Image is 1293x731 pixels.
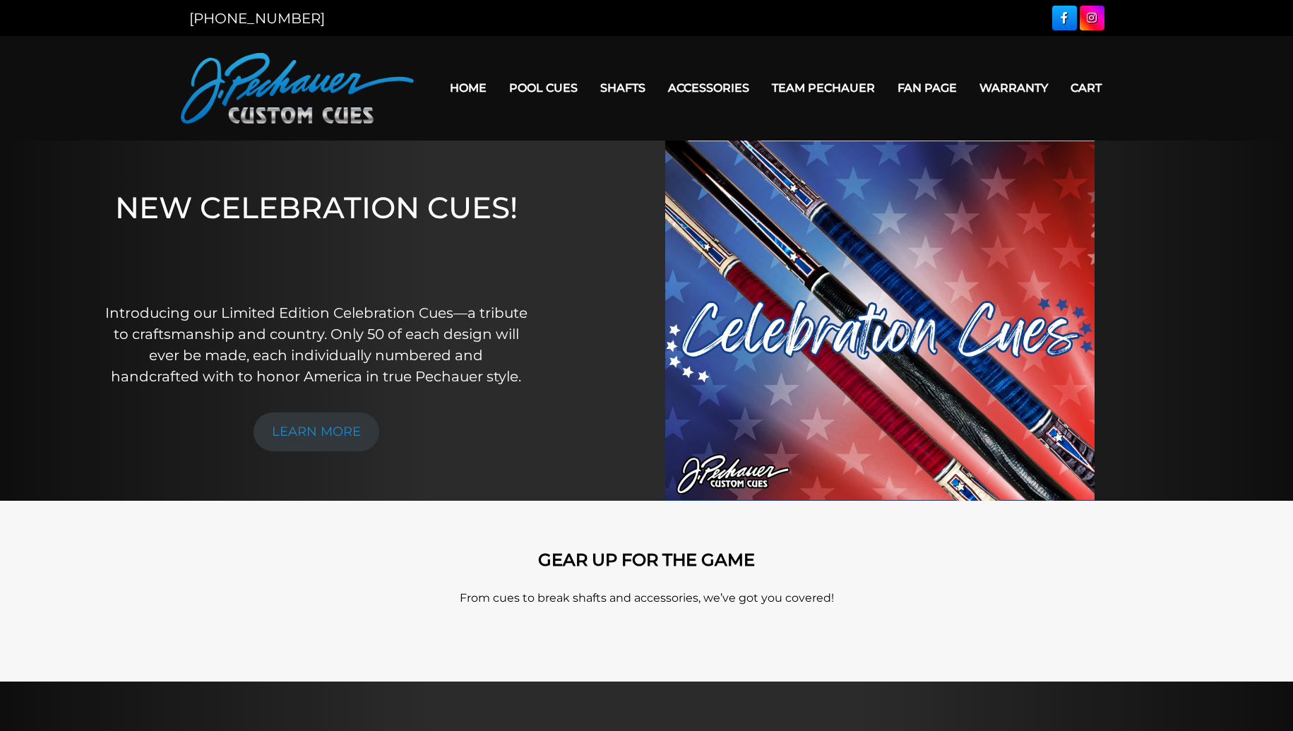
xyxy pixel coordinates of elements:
[886,70,968,106] a: Fan Page
[104,302,528,387] p: Introducing our Limited Edition Celebration Cues—a tribute to craftsmanship and country. Only 50 ...
[189,10,325,27] a: [PHONE_NUMBER]
[761,70,886,106] a: Team Pechauer
[104,190,528,283] h1: NEW CELEBRATION CUES!
[254,412,379,451] a: LEARN MORE
[1059,70,1113,106] a: Cart
[589,70,657,106] a: Shafts
[439,70,498,106] a: Home
[181,53,414,124] img: Pechauer Custom Cues
[538,549,755,570] strong: GEAR UP FOR THE GAME
[657,70,761,106] a: Accessories
[968,70,1059,106] a: Warranty
[244,590,1049,607] p: From cues to break shafts and accessories, we’ve got you covered!
[498,70,589,106] a: Pool Cues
